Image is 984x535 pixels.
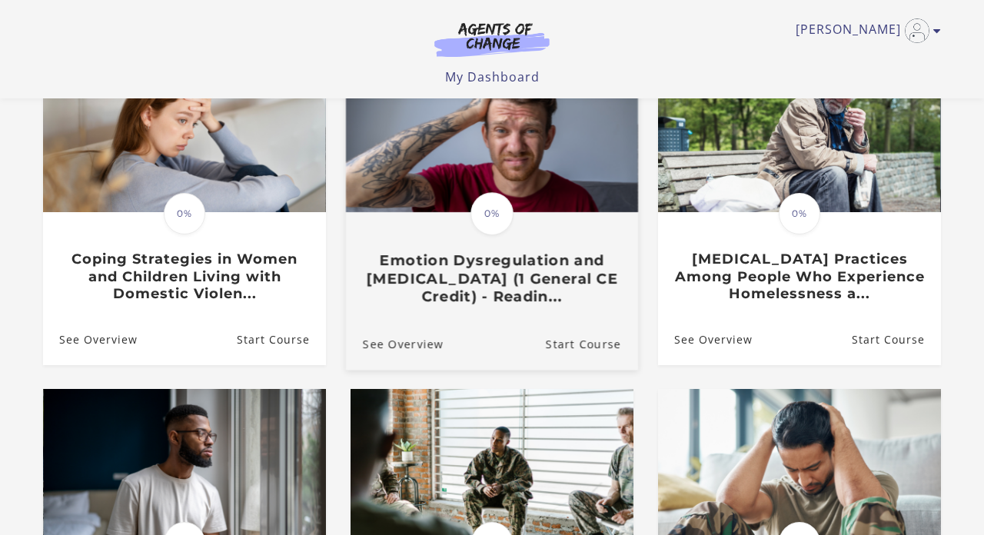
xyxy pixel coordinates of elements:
a: Coping Strategies in Women and Children Living with Domestic Violen...: Resume Course [237,314,326,364]
h3: Emotion Dysregulation and [MEDICAL_DATA] (1 General CE Credit) - Readin... [363,251,621,305]
span: 0% [164,193,205,234]
a: My Dashboard [445,68,540,85]
a: Coping Strategies in Women and Children Living with Domestic Violen...: See Overview [43,314,138,364]
span: 0% [779,193,820,234]
a: Harm Reduction Practices Among People Who Experience Homelessness a...: Resume Course [852,314,941,364]
a: Harm Reduction Practices Among People Who Experience Homelessness a...: See Overview [658,314,753,364]
a: Emotion Dysregulation and Adult ADHD (1 General CE Credit) - Readin...: See Overview [346,317,444,369]
h3: Coping Strategies in Women and Children Living with Domestic Violen... [59,251,309,303]
a: Emotion Dysregulation and Adult ADHD (1 General CE Credit) - Readin...: Resume Course [546,317,638,369]
a: Toggle menu [796,18,933,43]
h3: [MEDICAL_DATA] Practices Among People Who Experience Homelessness a... [674,251,924,303]
span: 0% [470,192,514,235]
img: Agents of Change Logo [418,22,566,57]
